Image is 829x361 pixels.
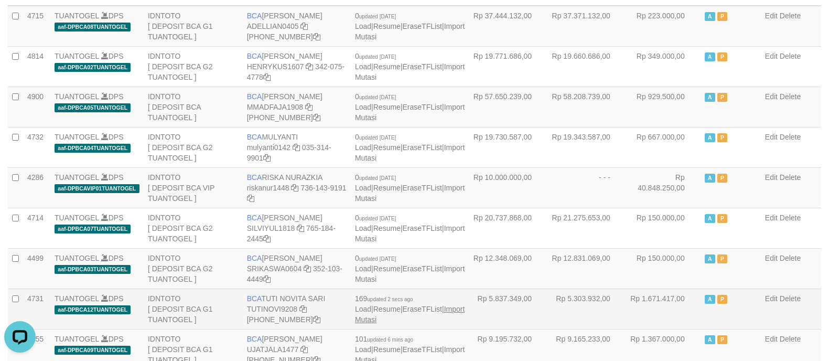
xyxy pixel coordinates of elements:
[355,224,465,243] a: Import Mutasi
[247,254,262,262] span: BCA
[765,335,778,343] a: Edit
[359,175,396,181] span: updated [DATE]
[243,208,351,248] td: [PERSON_NAME] 765-184-2445
[626,87,701,127] td: Rp 929.500,00
[55,225,131,233] span: aaf-DPBCA07TUANTOGEL
[144,248,243,289] td: IDNTOTO [ DEPOSIT BCA G2 TUANTOGEL ]
[355,22,465,41] a: Import Mutasi
[293,143,300,152] a: Copy mulyanti0142 to clipboard
[626,167,701,208] td: Rp 40.848.250,00
[243,87,351,127] td: [PERSON_NAME] [PHONE_NUMBER]
[243,127,351,167] td: MULYANTI 035-314-9901
[299,305,307,313] a: Copy TUTINOVI9208 to clipboard
[297,224,304,232] a: Copy SILVIYUL1818 to clipboard
[247,294,262,303] span: BCA
[247,62,304,71] a: HENRYKUS1607
[55,133,99,141] a: TUANTOGEL
[359,135,396,141] span: updated [DATE]
[373,62,401,71] a: Resume
[247,143,290,152] a: mulyanti0142
[55,23,131,31] span: aaf-DPBCA08TUANTOGEL
[355,143,371,152] a: Load
[355,345,371,354] a: Load
[373,143,401,152] a: Resume
[50,248,144,289] td: DPS
[355,62,371,71] a: Load
[355,12,465,41] span: | | |
[626,248,701,289] td: Rp 150.000,00
[373,224,401,232] a: Resume
[243,248,351,289] td: [PERSON_NAME] 352-103-4449
[50,208,144,248] td: DPS
[55,214,99,222] a: TUANTOGEL
[705,93,715,102] span: Active
[55,265,131,274] span: aaf-DPBCA03TUANTOGEL
[717,52,728,61] span: Paused
[780,173,801,182] a: Delete
[765,133,778,141] a: Edit
[247,92,262,101] span: BCA
[243,6,351,47] td: [PERSON_NAME] [PHONE_NUMBER]
[705,174,715,183] span: Active
[626,289,701,329] td: Rp 1.671.417,00
[780,133,801,141] a: Delete
[469,127,547,167] td: Rp 19.730.587,00
[55,184,139,193] span: aaf-DPBCAVIP01TUANTOGEL
[263,235,271,243] a: Copy 7651842445 to clipboard
[765,92,778,101] a: Edit
[403,345,442,354] a: EraseTFList
[263,154,271,162] a: Copy 0353149901 to clipboard
[247,103,303,111] a: MMADFAJA1908
[144,208,243,248] td: IDNTOTO [ DEPOSIT BCA G2 TUANTOGEL ]
[247,224,295,232] a: SILVIYUL1818
[144,6,243,47] td: IDNTOTO [ DEPOSIT BCA G1 TUANTOGEL ]
[55,254,99,262] a: TUANTOGEL
[55,92,99,101] a: TUANTOGEL
[403,224,442,232] a: EraseTFList
[355,103,465,122] a: Import Mutasi
[705,133,715,142] span: Active
[23,208,50,248] td: 4714
[626,127,701,167] td: Rp 667.000,00
[247,12,262,20] span: BCA
[765,294,778,303] a: Edit
[355,214,465,243] span: | | |
[403,103,442,111] a: EraseTFList
[247,173,262,182] span: BCA
[373,184,401,192] a: Resume
[367,337,413,343] span: updated 6 mins ago
[355,254,465,283] span: | | |
[300,345,308,354] a: Copy UJATJALA1477 to clipboard
[243,289,351,329] td: TUTI NOVITA SARI [PHONE_NUMBER]
[359,94,396,100] span: updated [DATE]
[247,184,289,192] a: riskanur1448
[55,335,99,343] a: TUANTOGEL
[55,294,99,303] a: TUANTOGEL
[355,264,465,283] a: Import Mutasi
[717,174,728,183] span: Paused
[780,12,801,20] a: Delete
[306,62,313,71] a: Copy HENRYKUS1607 to clipboard
[373,22,401,30] a: Resume
[55,144,131,153] span: aaf-DPBCA04TUANTOGEL
[355,184,371,192] a: Load
[547,46,626,87] td: Rp 19.660.686,00
[469,289,547,329] td: Rp 5.837.349,00
[780,294,801,303] a: Delete
[300,22,308,30] a: Copy ADELLIAN0405 to clipboard
[355,92,396,101] span: 0
[50,167,144,208] td: DPS
[626,46,701,87] td: Rp 349.000,00
[780,92,801,101] a: Delete
[780,214,801,222] a: Delete
[355,294,413,303] span: 169
[717,133,728,142] span: Paused
[247,335,262,343] span: BCA
[373,264,401,273] a: Resume
[717,254,728,263] span: Paused
[355,214,396,222] span: 0
[355,305,371,313] a: Load
[469,167,547,208] td: Rp 10.000.000,00
[373,103,401,111] a: Resume
[291,184,298,192] a: Copy riskanur1448 to clipboard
